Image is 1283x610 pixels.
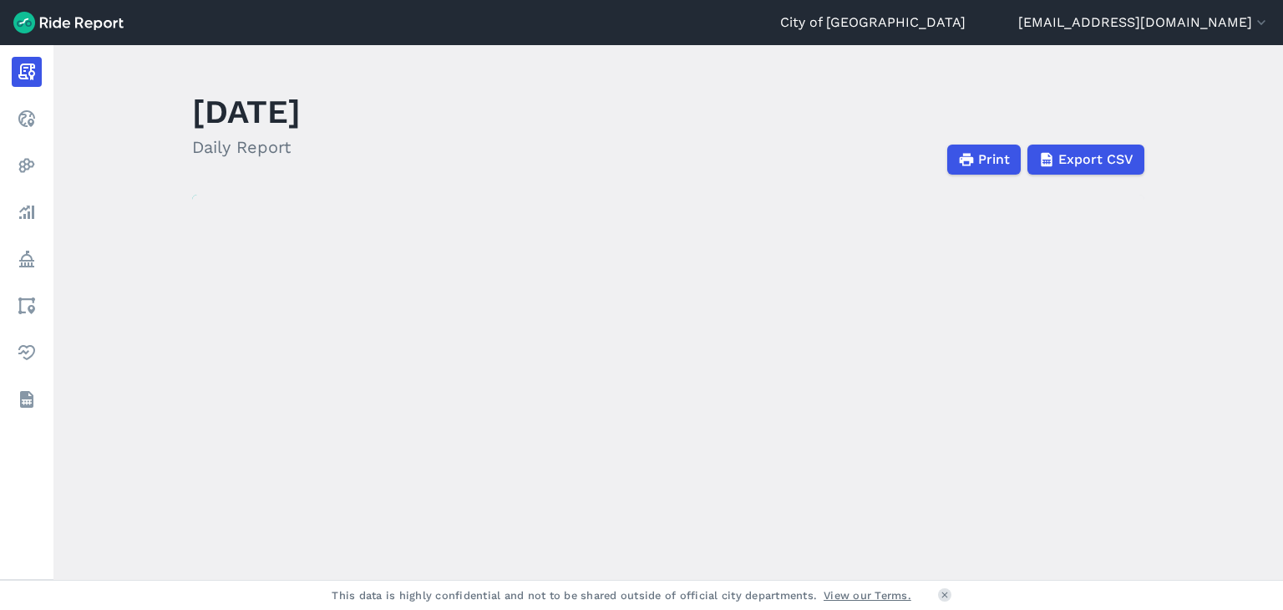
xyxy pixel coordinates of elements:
span: Print [978,150,1010,170]
a: Health [12,338,42,368]
a: Realtime [12,104,42,134]
button: [EMAIL_ADDRESS][DOMAIN_NAME] [1018,13,1270,33]
a: Report [12,57,42,87]
button: Print [947,145,1021,175]
a: Policy [12,244,42,274]
img: Ride Report [13,12,124,33]
a: City of [GEOGRAPHIC_DATA] [780,13,966,33]
span: Export CSV [1058,150,1133,170]
a: Heatmaps [12,150,42,180]
a: View our Terms. [824,587,911,603]
h2: Daily Report [192,135,301,160]
a: Areas [12,291,42,321]
a: Datasets [12,384,42,414]
h1: [DATE] [192,89,301,135]
button: Export CSV [1027,145,1144,175]
a: Analyze [12,197,42,227]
